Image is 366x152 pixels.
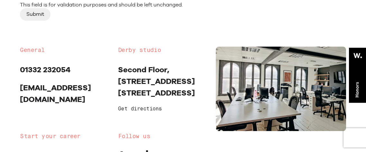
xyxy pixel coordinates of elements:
[20,2,346,8] div: This field is for validation purposes and should be left unchanged.
[20,8,50,21] input: Submit
[216,46,346,131] img: Our office
[20,83,91,104] a: [EMAIL_ADDRESS][DOMAIN_NAME]
[20,65,70,74] a: 01332 232054
[20,46,108,54] h2: General
[118,106,162,112] a: Get directions
[118,64,206,99] p: Second Floor, [STREET_ADDRESS] [STREET_ADDRESS]
[118,133,206,141] h2: Follow us
[20,133,108,141] h2: Start your career
[118,46,206,54] h2: Derby studio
